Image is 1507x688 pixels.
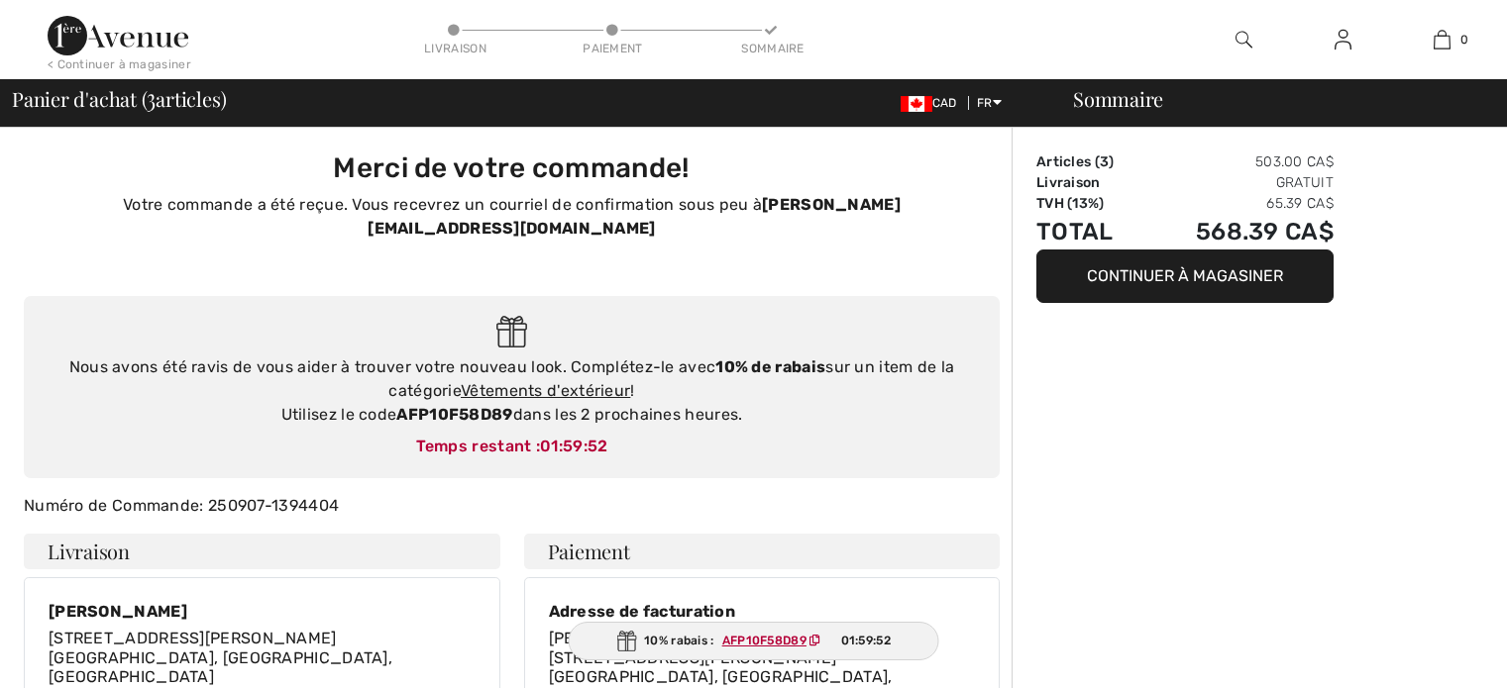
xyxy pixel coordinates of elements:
[1143,151,1334,172] td: 503.00 CA$
[616,631,636,651] img: Gift.svg
[901,96,965,110] span: CAD
[1036,172,1143,193] td: Livraison
[368,195,901,238] strong: [PERSON_NAME][EMAIL_ADDRESS][DOMAIN_NAME]
[48,16,188,55] img: 1ère Avenue
[1036,249,1334,303] button: Continuer à magasiner
[722,634,807,647] ins: AFP10F58D89
[36,193,988,241] p: Votre commande a été reçue. Vous recevrez un courriel de confirmation sous peu à
[540,437,607,455] span: 01:59:52
[1434,28,1451,51] img: Mon panier
[1143,193,1334,214] td: 65.39 CA$
[1049,89,1495,109] div: Sommaire
[549,629,681,647] span: [PERSON_NAME]
[841,632,891,649] span: 01:59:52
[583,40,642,57] div: Paiement
[1036,193,1143,214] td: TVH (13%)
[1393,28,1490,51] a: 0
[12,494,1012,518] div: Numéro de Commande: 250907-1394404
[48,55,191,73] div: < Continuer à magasiner
[12,89,226,109] span: Panier d'achat ( articles)
[1143,214,1334,249] td: 568.39 CA$
[741,40,801,57] div: Sommaire
[977,96,1002,110] span: FR
[496,316,527,348] img: Gift.svg
[44,435,980,458] div: Temps restant :
[1335,28,1351,51] img: Mes infos
[901,96,932,112] img: Canadian Dollar
[49,602,476,621] div: [PERSON_NAME]
[424,40,484,57] div: Livraison
[1036,214,1143,249] td: Total
[396,405,512,424] strong: AFP10F58D89
[461,381,630,400] a: Vêtements d'extérieur
[147,84,156,110] span: 3
[24,534,500,569] h4: Livraison
[715,357,825,376] strong: 10% de rabais
[1319,28,1367,52] a: Se connecter
[524,534,1001,569] h4: Paiement
[1236,28,1252,51] img: recherche
[1100,153,1109,170] span: 3
[36,151,988,185] h3: Merci de votre commande!
[1036,151,1143,172] td: Articles ( )
[568,622,939,660] div: 10% rabais :
[1460,31,1468,49] span: 0
[44,355,980,427] div: Nous avons été ravis de vous aider à trouver votre nouveau look. Complétez-le avec sur un item de...
[549,602,976,621] div: Adresse de facturation
[1143,172,1334,193] td: Gratuit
